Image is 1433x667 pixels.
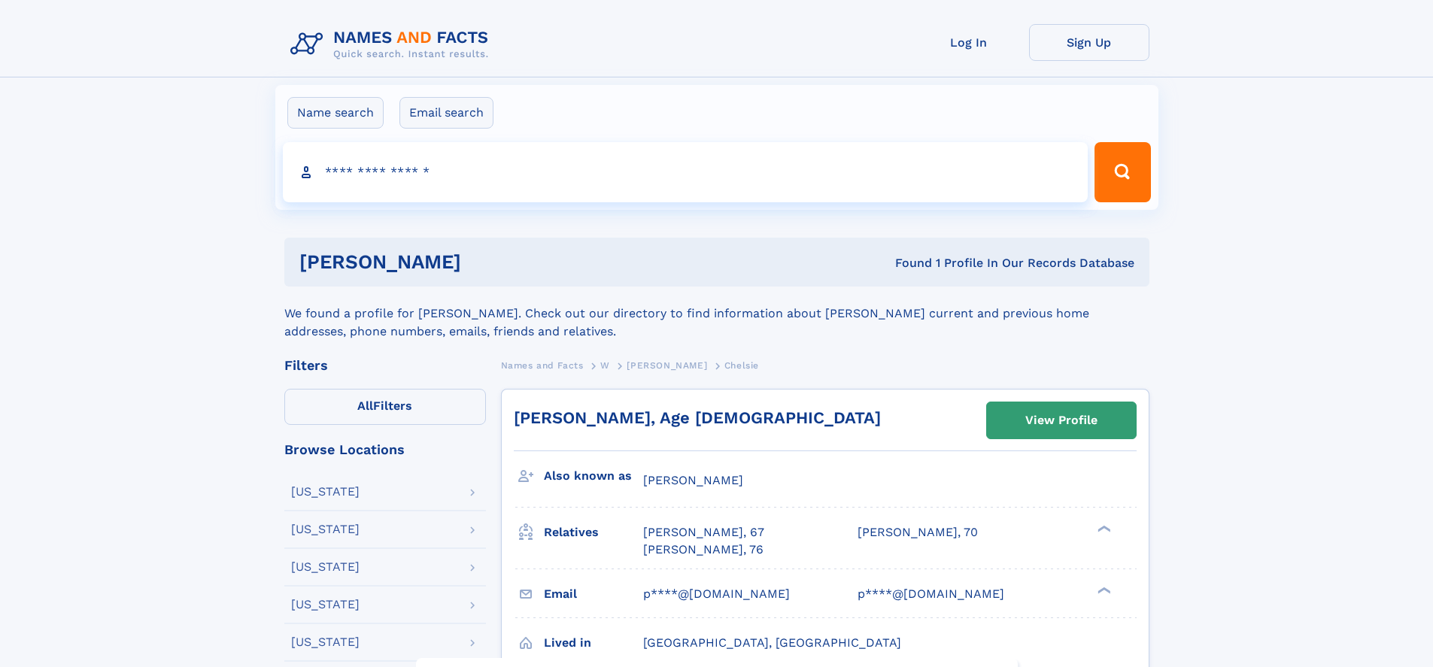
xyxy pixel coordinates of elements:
[627,356,707,374] a: [PERSON_NAME]
[291,523,360,535] div: [US_STATE]
[501,356,584,374] a: Names and Facts
[284,389,486,425] label: Filters
[643,473,743,487] span: [PERSON_NAME]
[987,402,1136,438] a: View Profile
[724,360,759,371] span: Chelsie
[643,541,764,558] a: [PERSON_NAME], 76
[291,599,360,611] div: [US_STATE]
[544,581,643,607] h3: Email
[291,636,360,648] div: [US_STATE]
[643,524,764,541] a: [PERSON_NAME], 67
[858,524,978,541] a: [PERSON_NAME], 70
[627,360,707,371] span: [PERSON_NAME]
[1025,403,1098,438] div: View Profile
[544,630,643,656] h3: Lived in
[291,486,360,498] div: [US_STATE]
[284,287,1149,341] div: We found a profile for [PERSON_NAME]. Check out our directory to find information about [PERSON_N...
[678,255,1134,271] div: Found 1 Profile In Our Records Database
[643,635,901,650] span: [GEOGRAPHIC_DATA], [GEOGRAPHIC_DATA]
[399,97,493,129] label: Email search
[544,520,643,545] h3: Relatives
[357,399,373,413] span: All
[1029,24,1149,61] a: Sign Up
[544,463,643,489] h3: Also known as
[283,142,1088,202] input: search input
[284,359,486,372] div: Filters
[909,24,1029,61] a: Log In
[600,356,610,374] a: W
[1094,524,1112,534] div: ❯
[284,24,501,65] img: Logo Names and Facts
[291,561,360,573] div: [US_STATE]
[1094,142,1150,202] button: Search Button
[284,443,486,456] div: Browse Locations
[1094,585,1112,595] div: ❯
[514,408,881,427] a: [PERSON_NAME], Age [DEMOGRAPHIC_DATA]
[600,360,610,371] span: W
[287,97,384,129] label: Name search
[299,253,679,271] h1: [PERSON_NAME]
